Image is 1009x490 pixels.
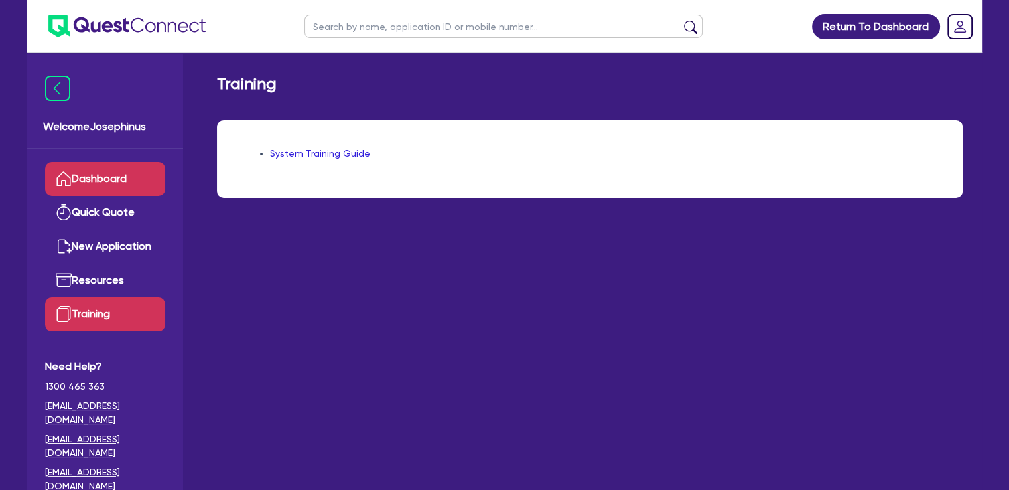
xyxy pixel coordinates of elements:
[56,306,72,322] img: training
[43,119,167,135] span: Welcome Josephinus
[45,297,165,331] a: Training
[270,148,370,159] a: System Training Guide
[45,162,165,196] a: Dashboard
[45,196,165,230] a: Quick Quote
[217,74,277,94] h2: Training
[45,230,165,264] a: New Application
[48,15,206,37] img: quest-connect-logo-blue
[45,76,70,101] img: icon-menu-close
[45,264,165,297] a: Resources
[45,359,165,374] span: Need Help?
[45,380,165,394] span: 1300 465 363
[812,14,940,39] a: Return To Dashboard
[943,9,977,44] a: Dropdown toggle
[304,15,703,38] input: Search by name, application ID or mobile number...
[56,238,72,254] img: new-application
[45,432,165,460] a: [EMAIL_ADDRESS][DOMAIN_NAME]
[56,204,72,220] img: quick-quote
[56,272,72,288] img: resources
[45,399,165,427] a: [EMAIL_ADDRESS][DOMAIN_NAME]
